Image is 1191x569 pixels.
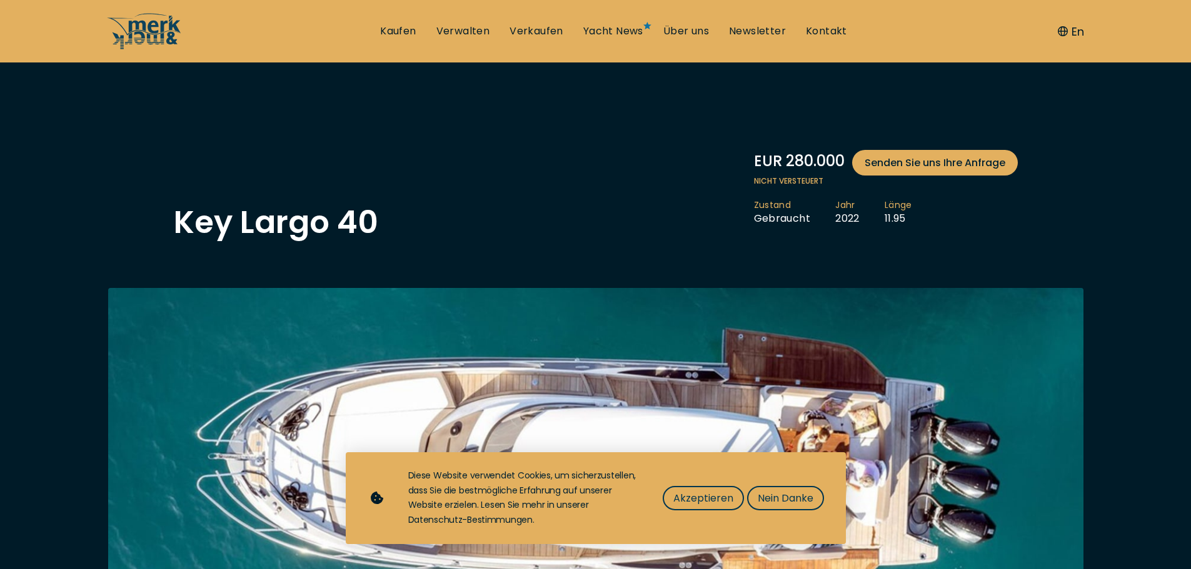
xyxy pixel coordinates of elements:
[806,24,847,38] a: Kontakt
[408,468,638,528] div: Diese Website verwendet Cookies, um sicherzustellen, dass Sie die bestmögliche Erfahrung auf unse...
[380,24,416,38] a: Kaufen
[754,150,1018,176] div: EUR 280.000
[758,490,813,506] span: Nein Danke
[1058,23,1084,40] button: En
[754,199,836,225] li: Gebraucht
[885,199,937,225] li: 11.95
[663,24,709,38] a: Über uns
[885,199,912,212] span: Länge
[865,155,1005,171] span: Senden Sie uns Ihre Anfrage
[852,150,1018,176] a: Senden Sie uns Ihre Anfrage
[754,176,1018,187] span: Nicht versteuert
[510,24,563,38] a: Verkaufen
[729,24,786,38] a: Newsletter
[754,199,811,212] span: Zustand
[835,199,860,212] span: Jahr
[747,486,824,510] button: Nein Danke
[583,24,643,38] a: Yacht News
[835,199,885,225] li: 2022
[174,207,378,238] h1: Key Largo 40
[408,513,533,526] a: Datenschutz-Bestimmungen
[663,486,744,510] button: Akzeptieren
[436,24,490,38] a: Verwalten
[673,490,733,506] span: Akzeptieren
